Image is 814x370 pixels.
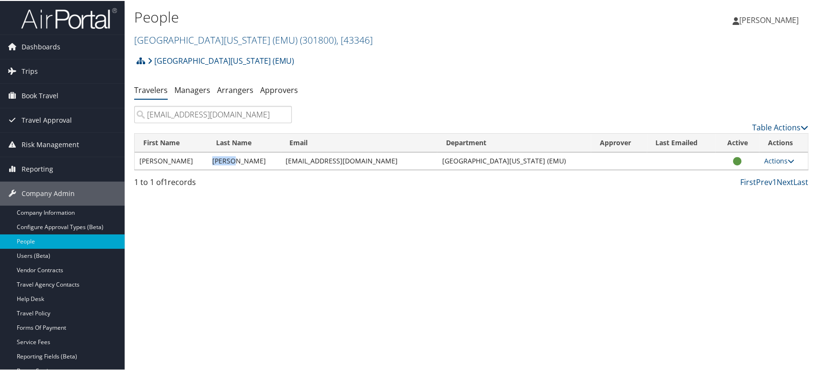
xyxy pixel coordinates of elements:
[22,181,75,205] span: Company Admin
[740,176,756,186] a: First
[174,84,210,94] a: Managers
[772,176,777,186] a: 1
[22,107,72,131] span: Travel Approval
[135,133,207,151] th: First Name: activate to sort column ascending
[134,84,168,94] a: Travelers
[281,133,437,151] th: Email: activate to sort column ascending
[135,151,207,169] td: [PERSON_NAME]
[217,84,253,94] a: Arrangers
[647,133,715,151] th: Last Emailed: activate to sort column ascending
[134,105,292,122] input: Search
[756,176,772,186] a: Prev
[300,33,336,46] span: ( 301800 )
[207,151,280,169] td: [PERSON_NAME]
[759,133,808,151] th: Actions
[22,34,60,58] span: Dashboards
[764,155,794,164] a: Actions
[777,176,793,186] a: Next
[134,6,584,26] h1: People
[163,176,168,186] span: 1
[207,133,280,151] th: Last Name: activate to sort column descending
[752,121,808,132] a: Table Actions
[591,133,647,151] th: Approver
[134,175,292,192] div: 1 to 1 of records
[437,133,591,151] th: Department: activate to sort column ascending
[437,151,591,169] td: [GEOGRAPHIC_DATA][US_STATE] (EMU)
[281,151,437,169] td: [EMAIL_ADDRESS][DOMAIN_NAME]
[22,58,38,82] span: Trips
[22,83,58,107] span: Book Travel
[21,6,117,29] img: airportal-logo.png
[733,5,808,34] a: [PERSON_NAME]
[134,33,373,46] a: [GEOGRAPHIC_DATA][US_STATE] (EMU)
[336,33,373,46] span: , [ 43346 ]
[793,176,808,186] a: Last
[260,84,298,94] a: Approvers
[22,156,53,180] span: Reporting
[715,133,759,151] th: Active: activate to sort column ascending
[22,132,79,156] span: Risk Management
[148,50,294,69] a: [GEOGRAPHIC_DATA][US_STATE] (EMU)
[739,14,799,24] span: [PERSON_NAME]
